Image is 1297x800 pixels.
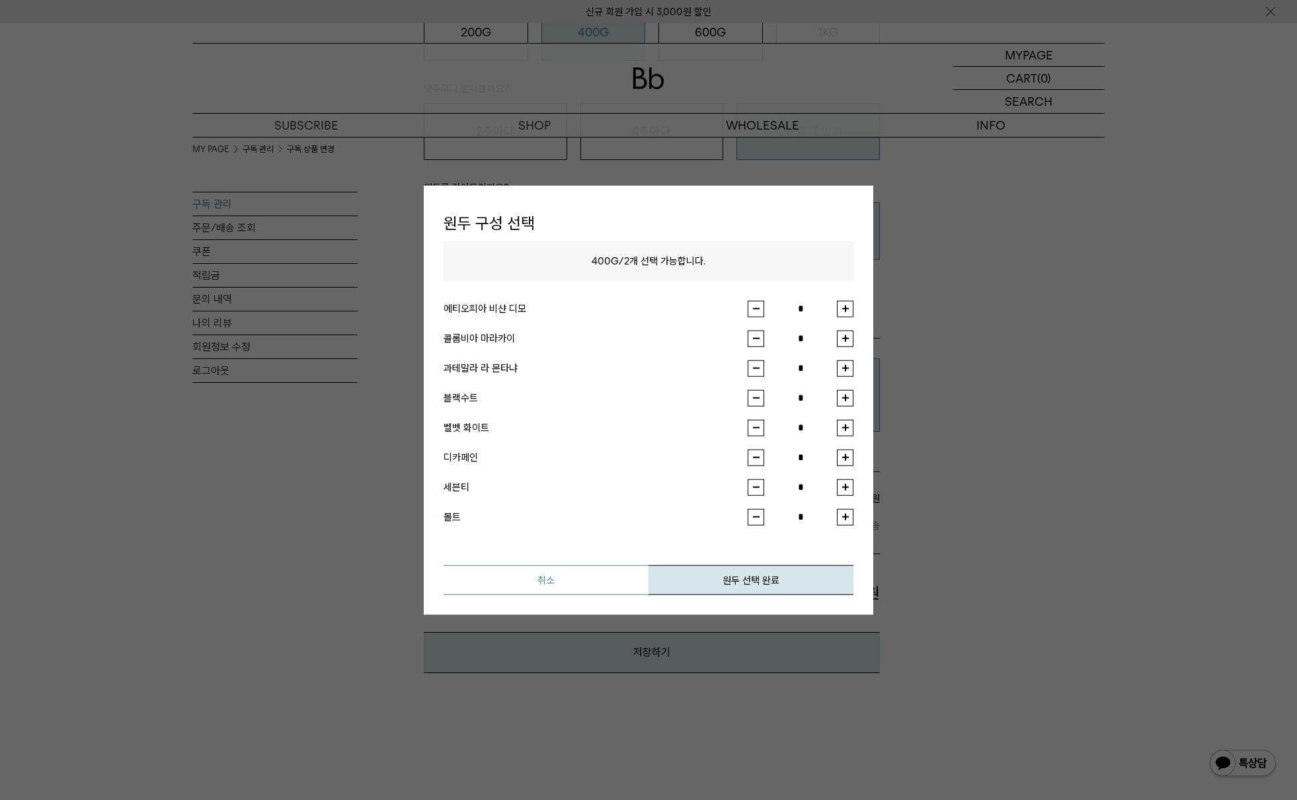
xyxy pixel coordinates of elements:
[444,241,853,280] p: / 개 선택 가능합니다.
[444,420,748,436] div: 벨벳 화이트
[444,390,748,406] div: 블랙수트
[444,331,748,346] div: 콜롬비아 마라카이
[444,479,748,495] div: 세븐티
[444,509,748,525] div: 몰트
[592,255,619,266] span: 400G
[444,450,748,465] div: 디카페인
[444,360,748,376] div: 과테말라 라 몬타냐
[444,206,853,241] h1: 원두 구성 선택
[648,565,853,594] button: 원두 선택 완료
[624,255,629,266] span: 2
[444,565,648,594] button: 취소
[444,301,748,317] div: 에티오피아 비샨 디모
